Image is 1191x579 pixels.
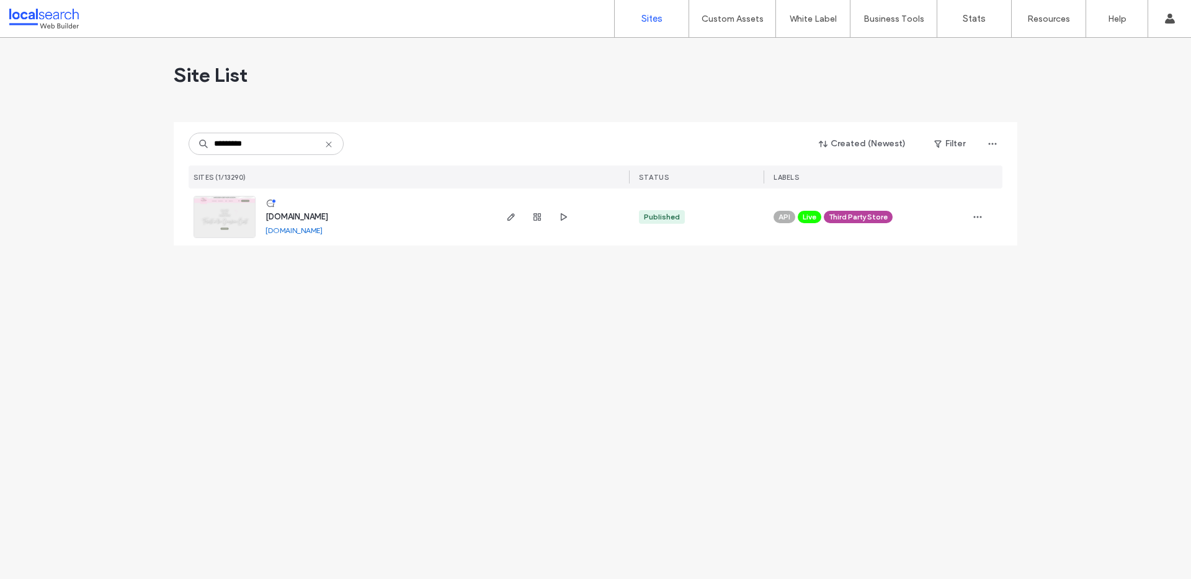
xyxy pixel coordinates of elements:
[790,14,837,24] label: White Label
[265,212,328,221] a: [DOMAIN_NAME]
[829,211,888,223] span: Third Party Store
[194,173,246,182] span: SITES (1/13290)
[639,173,669,182] span: STATUS
[803,211,816,223] span: Live
[641,13,662,24] label: Sites
[644,211,680,223] div: Published
[174,63,248,87] span: Site List
[963,13,986,24] label: Stats
[922,134,978,154] button: Filter
[702,14,764,24] label: Custom Assets
[1027,14,1070,24] label: Resources
[778,211,790,223] span: API
[808,134,917,154] button: Created (Newest)
[1108,14,1126,24] label: Help
[29,9,54,20] span: Help
[774,173,799,182] span: LABELS
[265,226,323,235] a: [DOMAIN_NAME]
[863,14,924,24] label: Business Tools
